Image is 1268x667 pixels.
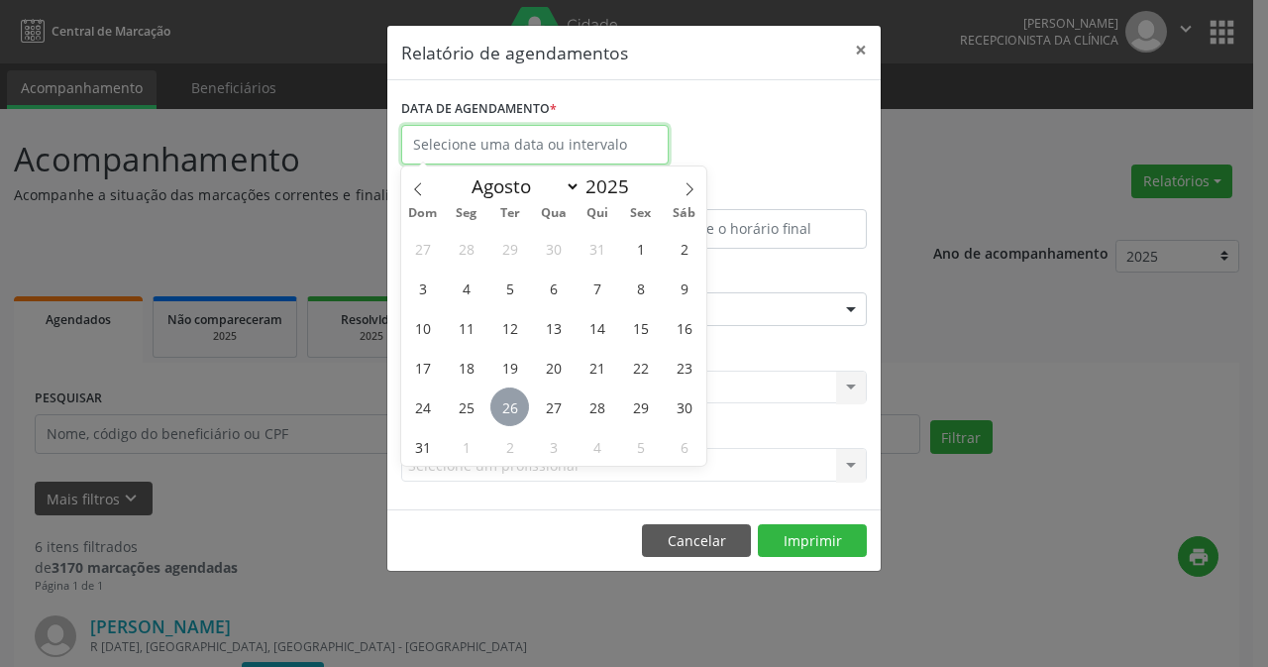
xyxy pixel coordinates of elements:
[642,524,751,558] button: Cancelar
[403,388,442,426] span: Agosto 24, 2025
[447,229,485,268] span: Julho 28, 2025
[462,172,581,200] select: Month
[447,269,485,307] span: Agosto 4, 2025
[665,427,703,466] span: Setembro 6, 2025
[534,348,573,387] span: Agosto 20, 2025
[639,178,867,209] label: ATÉ
[447,348,485,387] span: Agosto 18, 2025
[578,348,616,387] span: Agosto 21, 2025
[401,125,669,165] input: Selecione uma data ou intervalo
[578,388,616,426] span: Agosto 28, 2025
[403,229,442,268] span: Julho 27, 2025
[447,388,485,426] span: Agosto 25, 2025
[665,348,703,387] span: Agosto 23, 2025
[490,308,529,347] span: Agosto 12, 2025
[534,229,573,268] span: Julho 30, 2025
[621,229,660,268] span: Agosto 1, 2025
[578,269,616,307] span: Agosto 7, 2025
[403,308,442,347] span: Agosto 10, 2025
[534,269,573,307] span: Agosto 6, 2025
[663,207,706,220] span: Sáb
[401,207,445,220] span: Dom
[621,348,660,387] span: Agosto 22, 2025
[490,348,529,387] span: Agosto 19, 2025
[578,308,616,347] span: Agosto 14, 2025
[447,427,485,466] span: Setembro 1, 2025
[639,209,867,249] input: Selecione o horário final
[665,308,703,347] span: Agosto 16, 2025
[490,269,529,307] span: Agosto 5, 2025
[758,524,867,558] button: Imprimir
[621,427,660,466] span: Setembro 5, 2025
[447,308,485,347] span: Agosto 11, 2025
[401,94,557,125] label: DATA DE AGENDAMENTO
[665,229,703,268] span: Agosto 2, 2025
[401,40,628,65] h5: Relatório de agendamentos
[621,269,660,307] span: Agosto 8, 2025
[532,207,576,220] span: Qua
[534,308,573,347] span: Agosto 13, 2025
[403,348,442,387] span: Agosto 17, 2025
[619,207,663,220] span: Sex
[665,269,703,307] span: Agosto 9, 2025
[488,207,532,220] span: Ter
[578,229,616,268] span: Julho 31, 2025
[576,207,619,220] span: Qui
[490,388,529,426] span: Agosto 26, 2025
[665,388,703,426] span: Agosto 30, 2025
[578,427,616,466] span: Setembro 4, 2025
[534,427,573,466] span: Setembro 3, 2025
[621,388,660,426] span: Agosto 29, 2025
[403,427,442,466] span: Agosto 31, 2025
[534,388,573,426] span: Agosto 27, 2025
[445,207,488,220] span: Seg
[581,173,646,199] input: Year
[841,26,881,74] button: Close
[490,427,529,466] span: Setembro 2, 2025
[403,269,442,307] span: Agosto 3, 2025
[621,308,660,347] span: Agosto 15, 2025
[490,229,529,268] span: Julho 29, 2025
